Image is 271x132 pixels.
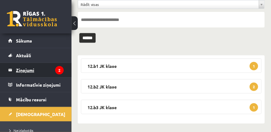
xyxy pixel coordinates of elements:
legend: Ziņojumi [16,63,64,77]
span: 2 [250,83,258,91]
a: Rādīt visas [78,0,264,8]
a: Mācību resursi [8,92,64,107]
span: Sākums [16,38,32,43]
legend: 12.b1 JK klase [81,58,262,73]
i: 2 [55,66,64,74]
span: Rādīt visas [81,0,256,8]
legend: 12.b3 JK klase [81,100,262,114]
span: 1 [250,103,258,112]
legend: 12.b2 JK klase [81,79,262,94]
span: 1 [250,62,258,70]
span: [DEMOGRAPHIC_DATA] [16,111,65,117]
a: Rīgas 1. Tālmācības vidusskola [7,11,57,27]
a: Sākums [8,33,64,48]
a: Ziņojumi2 [8,63,64,77]
a: Aktuāli [8,48,64,63]
a: [DEMOGRAPHIC_DATA] [8,107,64,121]
span: Mācību resursi [16,97,46,102]
legend: Informatīvie ziņojumi [16,78,64,92]
span: Aktuāli [16,53,31,58]
a: Informatīvie ziņojumi [8,78,64,92]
